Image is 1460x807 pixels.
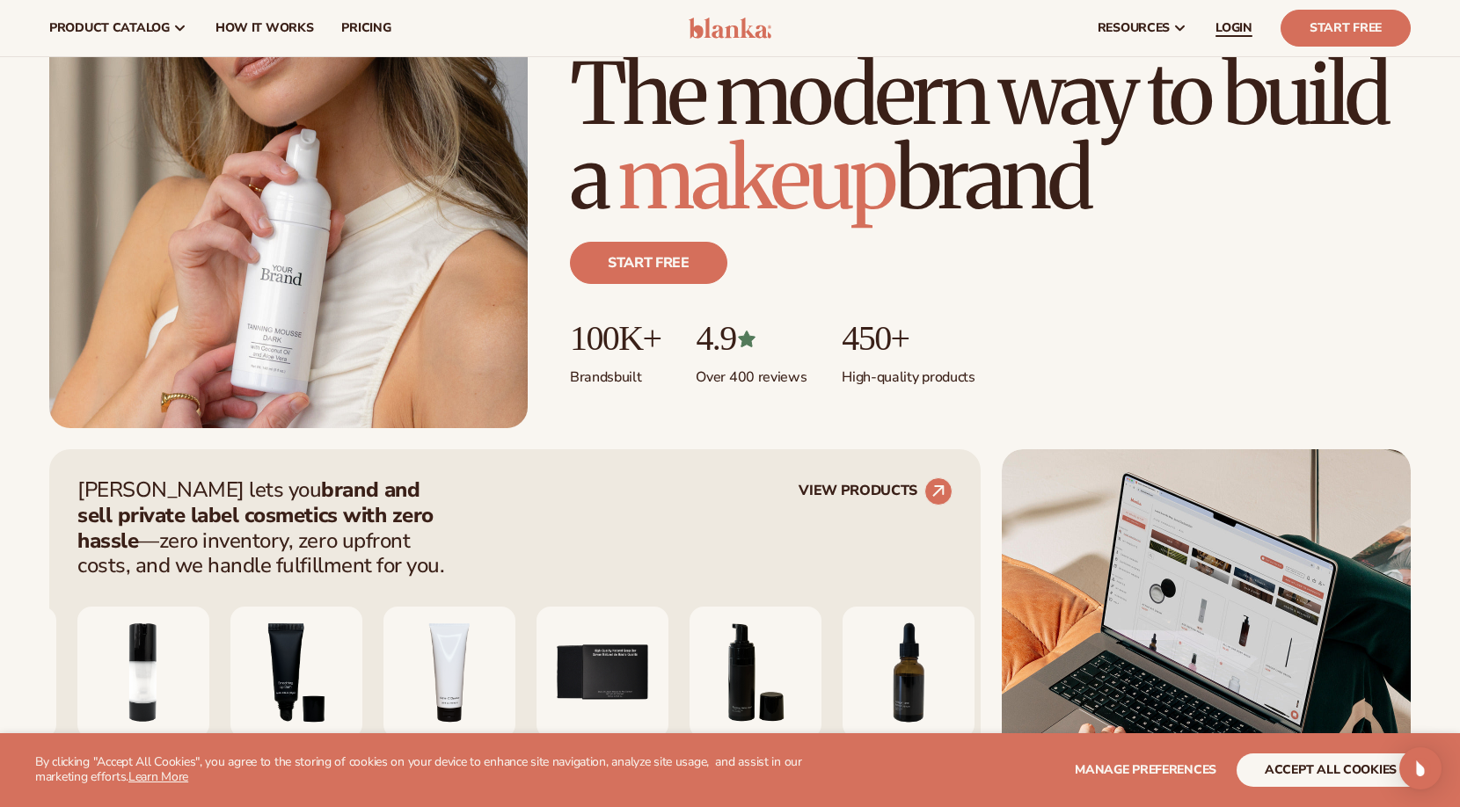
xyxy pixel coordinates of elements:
[690,607,821,738] img: Foaming beard wash.
[77,476,434,555] strong: brand and sell private label cosmetics with zero hassle
[341,21,391,35] span: pricing
[35,755,845,785] p: By clicking "Accept All Cookies", you agree to the storing of cookies on your device to enhance s...
[843,607,975,738] img: Collagen and retinol serum.
[570,52,1411,221] h1: The modern way to build a brand
[696,358,807,387] p: Over 400 reviews
[383,607,515,738] img: Vitamin c cleanser.
[49,21,170,35] span: product catalog
[618,126,894,231] span: makeup
[1399,747,1442,789] div: Open Intercom Messenger
[696,319,807,358] p: 4.9
[77,607,209,738] img: Moisturizing lotion.
[1215,21,1252,35] span: LOGIN
[1075,761,1216,778] span: Manage preferences
[799,477,953,505] a: VIEW PRODUCTS
[1075,753,1216,787] button: Manage preferences
[1281,10,1411,47] a: Start Free
[537,607,668,738] img: Nature bar of soap.
[128,768,188,785] a: Learn More
[570,242,727,284] a: Start free
[1098,21,1170,35] span: resources
[215,21,314,35] span: How It Works
[1237,753,1425,787] button: accept all cookies
[689,18,772,39] img: logo
[570,319,661,358] p: 100K+
[570,358,661,387] p: Brands built
[230,607,362,738] img: Smoothing lip balm.
[77,477,456,578] p: [PERSON_NAME] lets you —zero inventory, zero upfront costs, and we handle fulfillment for you.
[842,319,975,358] p: 450+
[842,358,975,387] p: High-quality products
